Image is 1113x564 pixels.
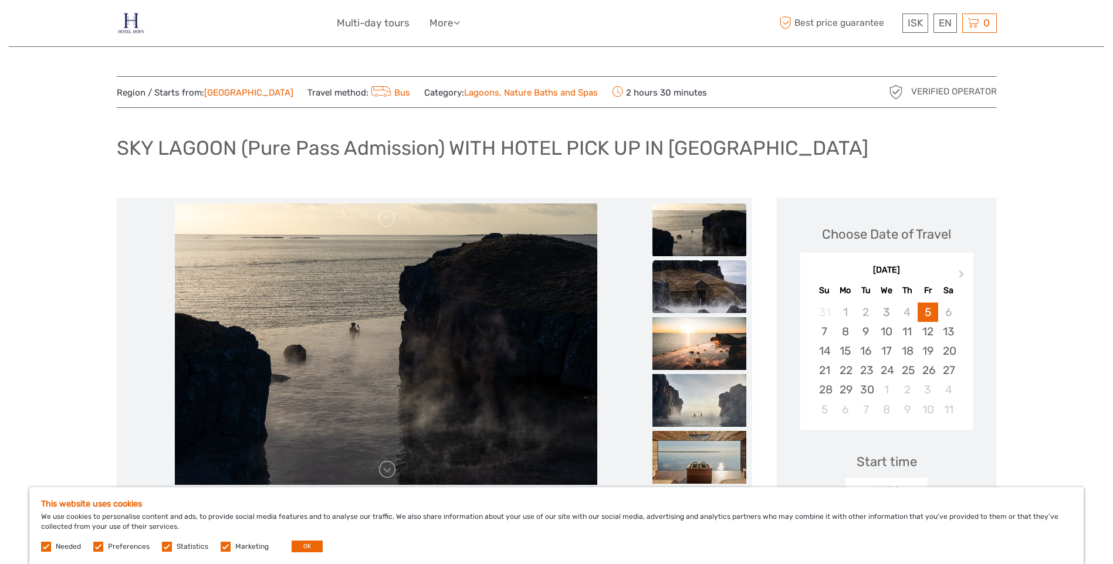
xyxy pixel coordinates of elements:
[235,542,269,552] label: Marketing
[855,400,876,419] div: Choose Tuesday, October 7th, 2025
[938,400,959,419] div: Choose Saturday, October 11th, 2025
[835,361,855,380] div: Choose Monday, September 22nd, 2025
[292,541,323,552] button: OK
[938,361,959,380] div: Choose Saturday, September 27th, 2025
[938,322,959,341] div: Choose Saturday, September 13th, 2025
[41,499,1072,509] h5: This website uses cookies
[424,87,598,99] span: Category:
[652,374,746,427] img: 113f1c1039184c499df13734b153140c_slider_thumbnail.jpeg
[897,322,918,341] div: Choose Thursday, September 11th, 2025
[135,18,149,32] button: Open LiveChat chat widget
[897,283,918,298] div: Th
[835,341,855,361] div: Choose Monday, September 15th, 2025
[938,341,959,361] div: Choose Saturday, September 20th, 2025
[897,303,918,322] div: Not available Thursday, September 4th, 2025
[982,17,992,29] span: 0
[876,341,897,361] div: Choose Wednesday, September 17th, 2025
[855,341,876,361] div: Choose Tuesday, September 16th, 2025
[835,303,855,322] div: Not available Monday, September 1st, 2025
[814,361,835,380] div: Choose Sunday, September 21st, 2025
[918,322,938,341] div: Choose Friday, September 12th, 2025
[108,542,150,552] label: Preferences
[876,322,897,341] div: Choose Wednesday, September 10th, 2025
[918,283,938,298] div: Fr
[835,283,855,298] div: Mo
[855,361,876,380] div: Choose Tuesday, September 23rd, 2025
[814,341,835,361] div: Choose Sunday, September 14th, 2025
[368,87,411,98] a: Bus
[777,13,899,33] span: Best price guarantee
[814,400,835,419] div: Choose Sunday, October 5th, 2025
[117,136,868,160] h1: SKY LAGOON (Pure Pass Admission) WITH HOTEL PICK UP IN [GEOGRAPHIC_DATA]
[876,400,897,419] div: Choose Wednesday, October 8th, 2025
[612,84,707,100] span: 2 hours 30 minutes
[857,453,917,471] div: Start time
[876,303,897,322] div: Not available Wednesday, September 3rd, 2025
[117,87,293,99] span: Region / Starts from:
[464,87,598,98] a: Lagoons, Nature Baths and Spas
[652,317,746,370] img: cbce84e0de604004b2de59a51d60093e_slider_thumbnail.jpeg
[953,267,972,286] button: Next Month
[307,84,411,100] span: Travel method:
[918,303,938,322] div: Choose Friday, September 5th, 2025
[29,487,1084,564] div: We use cookies to personalise content and ads, to provide social media features and to analyse ou...
[938,283,959,298] div: Sa
[835,380,855,399] div: Choose Monday, September 29th, 2025
[822,225,951,243] div: Choose Date of Travel
[918,380,938,399] div: Choose Friday, October 3rd, 2025
[855,303,876,322] div: Not available Tuesday, September 2nd, 2025
[855,380,876,399] div: Choose Tuesday, September 30th, 2025
[177,542,208,552] label: Statistics
[814,303,835,322] div: Not available Sunday, August 31st, 2025
[429,15,460,32] a: More
[175,203,597,485] img: 024db05b30754570b251af8aca4822ea_main_slider.jpeg
[855,322,876,341] div: Choose Tuesday, September 9th, 2025
[845,478,928,505] div: 16:00
[814,380,835,399] div: Choose Sunday, September 28th, 2025
[918,400,938,419] div: Choose Friday, October 10th, 2025
[337,15,410,32] a: Multi-day tours
[814,322,835,341] div: Choose Sunday, September 7th, 2025
[876,283,897,298] div: We
[908,17,923,29] span: ISK
[835,400,855,419] div: Choose Monday, October 6th, 2025
[897,341,918,361] div: Choose Thursday, September 18th, 2025
[204,87,293,98] a: [GEOGRAPHIC_DATA]
[117,9,146,38] img: 686-49135f22-265b-4450-95ba-bc28a5d02e86_logo_small.jpg
[938,303,959,322] div: Not available Saturday, September 6th, 2025
[897,380,918,399] div: Choose Thursday, October 2nd, 2025
[814,283,835,298] div: Su
[933,13,957,33] div: EN
[56,542,81,552] label: Needed
[800,264,973,277] div: [DATE]
[652,260,746,313] img: 0c2a1a0ef63e4c2496731494faad7a89_slider_thumbnail.jpeg
[887,83,905,101] img: verified_operator_grey_128.png
[652,203,746,256] img: 024db05b30754570b251af8aca4822ea_slider_thumbnail.jpeg
[876,380,897,399] div: Choose Wednesday, October 1st, 2025
[855,283,876,298] div: Tu
[897,361,918,380] div: Choose Thursday, September 25th, 2025
[652,431,746,484] img: c3e3385908ab4ed69fef30a3f37ebb32_slider_thumbnail.jpeg
[16,21,133,30] p: We're away right now. Please check back later!
[918,361,938,380] div: Choose Friday, September 26th, 2025
[938,380,959,399] div: Choose Saturday, October 4th, 2025
[804,303,969,419] div: month 2025-09
[835,322,855,341] div: Choose Monday, September 8th, 2025
[918,341,938,361] div: Choose Friday, September 19th, 2025
[897,400,918,419] div: Choose Thursday, October 9th, 2025
[911,86,997,98] span: Verified Operator
[876,361,897,380] div: Choose Wednesday, September 24th, 2025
